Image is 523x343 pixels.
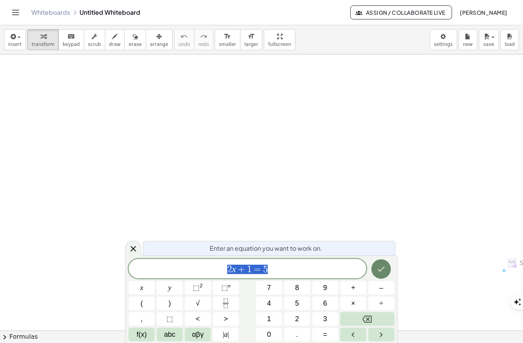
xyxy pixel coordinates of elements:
span: | [228,331,229,338]
button: Square root [185,297,211,310]
button: Times [340,297,366,310]
button: save [479,29,499,50]
span: save [483,42,494,47]
span: scrub [88,42,101,47]
span: , [141,314,143,324]
button: 0 [256,328,282,341]
button: draw [105,29,125,50]
button: new [459,29,477,50]
button: Superscript [213,281,239,295]
button: Minus [368,281,394,295]
span: [PERSON_NAME] [460,9,507,16]
span: | [223,331,224,338]
button: 8 [284,281,310,295]
button: Toggle navigation [9,6,22,19]
span: insert [8,42,21,47]
i: format_size [247,32,255,41]
button: 4 [256,297,282,310]
span: fullscreen [268,42,291,47]
span: 2 [227,265,232,274]
button: Left arrow [340,328,366,341]
span: load [505,42,515,47]
var: x [232,264,236,274]
span: . [296,329,298,340]
span: abc [164,329,175,340]
button: Right arrow [368,328,394,341]
span: = [252,265,263,274]
span: a [223,329,229,340]
span: smaller [219,42,236,47]
button: Divide [368,297,394,310]
span: 3 [323,314,327,324]
span: αβγ [192,329,204,340]
button: Alphabet [157,328,183,341]
span: < [196,314,200,324]
span: ⬚ [221,284,228,292]
button: Greater than [213,312,239,326]
span: 5 [295,298,299,309]
span: arrange [150,42,168,47]
button: Assign / Collaborate Live [350,5,452,19]
span: ) [169,298,171,309]
span: > [224,314,228,324]
button: Functions [129,328,155,341]
sup: 2 [200,283,203,288]
button: 9 [312,281,338,295]
span: Enter an equation you want to work on. [210,244,322,253]
button: y [157,281,183,295]
span: 7 [267,283,271,293]
span: – [379,283,383,293]
span: erase [129,42,141,47]
i: format_size [224,32,231,41]
button: ( [129,297,155,310]
button: settings [430,29,457,50]
span: keypad [63,42,80,47]
span: 8 [295,283,299,293]
button: format_sizelarger [240,29,262,50]
button: erase [124,29,146,50]
button: 3 [312,312,338,326]
button: 5 [284,297,310,310]
button: 7 [256,281,282,295]
span: new [463,42,473,47]
button: Less than [185,312,211,326]
button: redoredo [194,29,213,50]
button: Done [371,259,391,279]
button: Squared [185,281,211,295]
span: 1 [247,265,252,274]
button: Placeholder [157,312,183,326]
button: arrange [146,29,173,50]
span: 5 [263,265,268,274]
button: Greek alphabet [185,328,211,341]
button: scrub [84,29,105,50]
sup: n [228,283,231,288]
span: Assign / Collaborate Live [357,9,445,16]
button: insert [4,29,26,50]
span: undo [178,42,190,47]
span: + [236,265,247,274]
button: 6 [312,297,338,310]
span: larger [244,42,258,47]
span: 1 [267,314,271,324]
button: load [500,29,519,50]
button: , [129,312,155,326]
span: x [140,283,143,293]
button: format_sizesmaller [215,29,240,50]
button: Fraction [213,297,239,310]
span: √ [196,298,200,309]
span: × [351,298,355,309]
span: transform [32,42,55,47]
button: [PERSON_NAME] [454,5,514,19]
button: fullscreen [264,29,295,50]
i: redo [200,32,207,41]
span: draw [109,42,121,47]
button: keyboardkeypad [58,29,84,50]
button: ) [157,297,183,310]
button: Absolute value [213,328,239,341]
span: 2 [295,314,299,324]
button: 1 [256,312,282,326]
button: 2 [284,312,310,326]
button: x [129,281,155,295]
span: settings [434,42,453,47]
span: ⬚ [166,314,173,324]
